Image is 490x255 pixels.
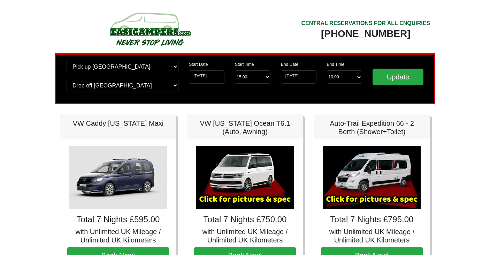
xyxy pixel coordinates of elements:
img: campers-checkout-logo.png [84,10,216,48]
input: Return Date [281,70,316,84]
img: Auto-Trail Expedition 66 - 2 Berth (Shower+Toilet) [323,146,421,209]
img: VW California Ocean T6.1 (Auto, Awning) [196,146,294,209]
h4: Total 7 Nights £795.00 [321,215,423,225]
h5: with Unlimited UK Mileage / Unlimited UK Kilometers [321,227,423,244]
input: Start Date [189,70,224,84]
h4: Total 7 Nights £750.00 [194,215,296,225]
label: End Date [281,61,298,68]
div: CENTRAL RESERVATIONS FOR ALL ENQUIRIES [301,19,430,28]
h5: with Unlimited UK Mileage / Unlimited UK Kilometers [67,227,169,244]
div: [PHONE_NUMBER] [301,28,430,40]
h5: with Unlimited UK Mileage / Unlimited UK Kilometers [194,227,296,244]
h5: VW Caddy [US_STATE] Maxi [67,119,169,127]
label: Start Date [189,61,208,68]
label: Start Time [235,61,254,68]
h4: Total 7 Nights £595.00 [67,215,169,225]
img: VW Caddy California Maxi [69,146,167,209]
h5: Auto-Trail Expedition 66 - 2 Berth (Shower+Toilet) [321,119,423,136]
label: End Time [327,61,345,68]
input: Update [373,69,423,85]
h5: VW [US_STATE] Ocean T6.1 (Auto, Awning) [194,119,296,136]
